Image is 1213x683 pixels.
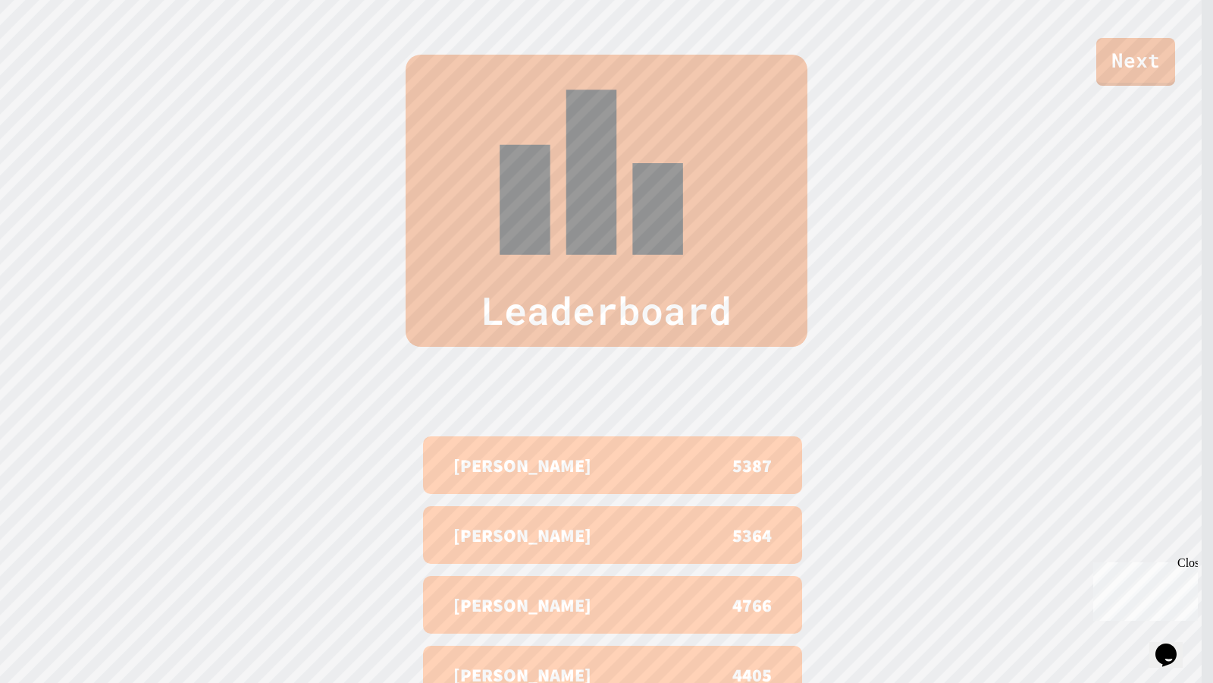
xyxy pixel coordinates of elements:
[1087,556,1198,621] iframe: chat widget
[1096,38,1175,86] a: Next
[732,591,772,618] p: 4766
[1149,622,1198,668] iframe: chat widget
[453,452,591,479] p: [PERSON_NAME]
[453,591,591,618] p: [PERSON_NAME]
[453,521,591,549] p: [PERSON_NAME]
[732,521,772,549] p: 5364
[406,55,807,347] div: Leaderboard
[6,6,105,96] div: Chat with us now!Close
[732,452,772,479] p: 5387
